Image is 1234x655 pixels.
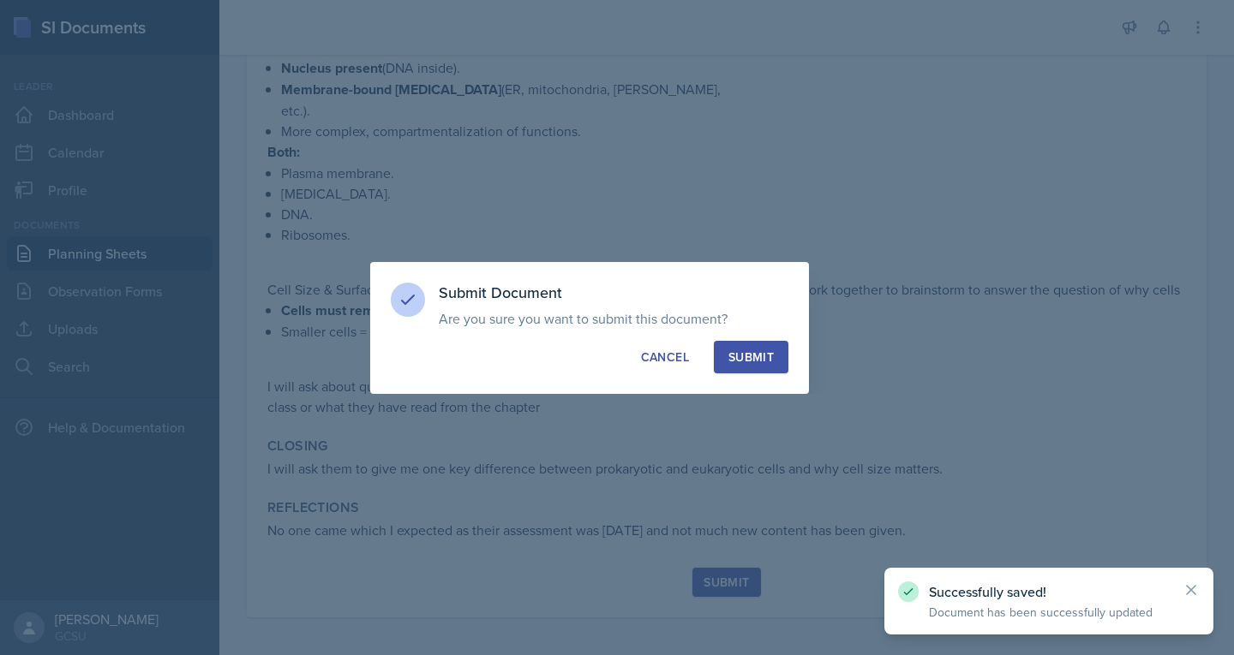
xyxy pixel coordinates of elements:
h3: Submit Document [439,283,788,303]
div: Submit [728,348,774,366]
button: Cancel [626,341,704,373]
div: Cancel [641,348,689,366]
p: Are you sure you want to submit this document? [439,310,788,327]
button: Submit [714,341,788,373]
p: Successfully saved! [929,583,1169,600]
p: Document has been successfully updated [929,604,1169,621]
